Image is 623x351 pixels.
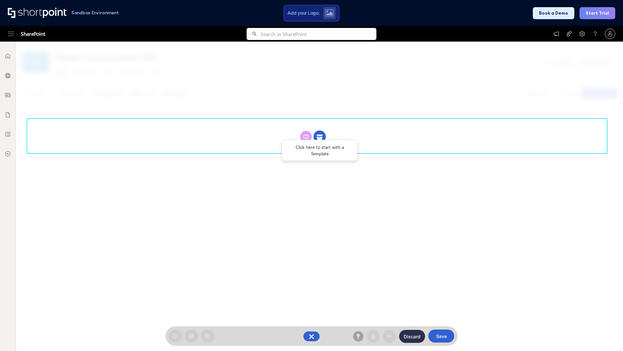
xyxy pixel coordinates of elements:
[287,10,319,16] span: Add your Logo:
[325,9,334,17] img: Upload logo
[428,330,454,343] button: Save
[591,320,623,351] iframe: Chat Widget
[21,26,45,42] span: SharePoint
[533,7,574,19] button: Book a Demo
[71,11,119,15] h1: Sandbox Environment
[580,7,615,19] button: Start Trial
[260,28,376,40] input: Search in SharePoint
[399,330,425,343] button: Discard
